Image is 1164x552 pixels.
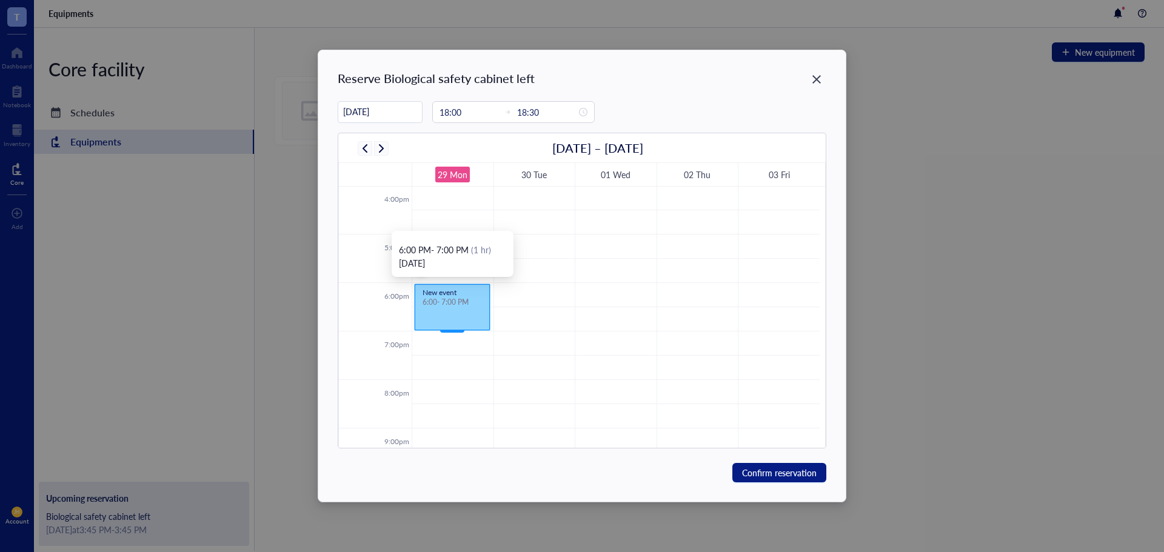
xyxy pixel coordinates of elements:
[766,167,792,182] a: October 3, 2025
[601,168,630,182] div: 01 Wed
[374,141,389,156] button: Next week
[399,243,506,256] div: 6:00 PM - 7:00 PM
[519,167,549,182] a: September 30, 2025
[517,105,577,119] input: End time
[338,70,535,87] div: Reserve Biological safety cabinet left
[382,339,412,350] div: 7:00pm
[440,105,499,119] input: Start time
[382,291,412,302] div: 6:00pm
[742,466,817,479] span: Confirm reservation
[382,242,412,253] div: 5:00pm
[684,168,711,182] div: 02 Thu
[382,436,412,447] div: 9:00pm
[423,289,482,296] div: New event
[423,298,482,307] div: 6:00 - 7:00 PM
[358,141,372,156] button: Previous week
[521,168,547,182] div: 30 Tue
[769,168,790,182] div: 03 Fri
[438,168,467,182] div: 29 Mon
[598,167,633,182] a: October 1, 2025
[469,244,491,256] span: (1 hr)
[807,70,826,89] button: Close
[732,463,826,482] button: Confirm reservation
[807,72,826,87] span: Close
[435,167,470,182] a: September 29, 2025
[552,139,643,156] h2: [DATE] – [DATE]
[338,100,422,124] input: mm/dd/yyyy
[399,256,506,270] div: [DATE]
[382,388,412,399] div: 8:00pm
[382,194,412,205] div: 4:00pm
[681,167,713,182] a: October 2, 2025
